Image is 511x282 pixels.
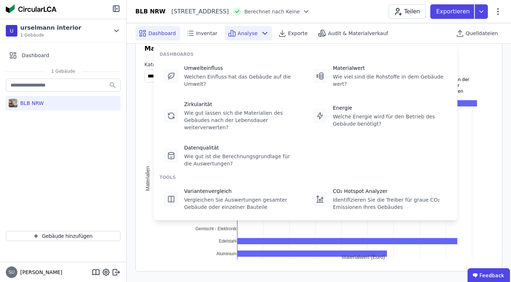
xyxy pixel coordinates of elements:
[160,174,451,180] div: TOOLS
[44,68,83,74] span: 1 Gebäude
[436,7,471,16] p: Exportieren
[333,64,447,72] div: Materialwert
[184,153,298,167] div: Wie gut ist die Berechnungsgrundlage für die Auswertungen?
[288,30,308,37] span: Exporte
[184,64,298,72] div: Umwelteinfluss
[184,109,298,131] div: Wie gut lassen sich die Materialien des Gebäudes nach der Lebensdauer weiterverwerten?
[184,144,298,151] div: Datenqualität
[20,24,81,32] div: urselmann interior
[389,4,426,19] button: Teilen
[196,30,218,37] span: Inventar
[184,196,298,211] div: Vergleichen Sie Auswertungen gesamter Gebäude oder einzelner Bauteile
[17,100,44,107] div: BLB NRW
[6,4,56,13] img: Concular
[17,269,62,276] span: [PERSON_NAME]
[328,30,388,37] span: Audit & Materialverkauf
[166,7,229,16] div: [STREET_ADDRESS]
[148,30,176,37] span: Dashboard
[22,52,49,59] span: Dashboard
[6,25,17,37] div: U
[333,113,447,127] div: Welche Energie wird für den Betrieb des Gebäude benötigt?
[333,104,447,111] div: Energie
[184,101,298,108] div: Zirkularität
[184,73,298,88] div: Welchen Einfluss hat das Gebäude auf die Umwelt?
[333,196,447,211] div: Identifizieren Sie die Treiber für graue CO₂ Emissionen Ihres Gebäudes
[238,30,258,37] span: Analyse
[9,97,17,109] img: BLB NRW
[333,188,447,195] div: CO₂ Hotspot Analyzer
[20,32,81,38] span: 1 Gebäude
[244,8,300,15] span: Berechnet nach Keine
[184,188,298,195] div: Variantenvergleich
[466,30,498,37] span: Quelldateien
[6,231,121,241] button: Gebäude hinzufügen
[160,51,451,57] div: DASHBOARDS
[333,73,447,88] div: Wie viel sind die Rohstoffe in dem Gebäude wert?
[135,7,166,16] div: BLB NRW
[9,270,14,274] span: SU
